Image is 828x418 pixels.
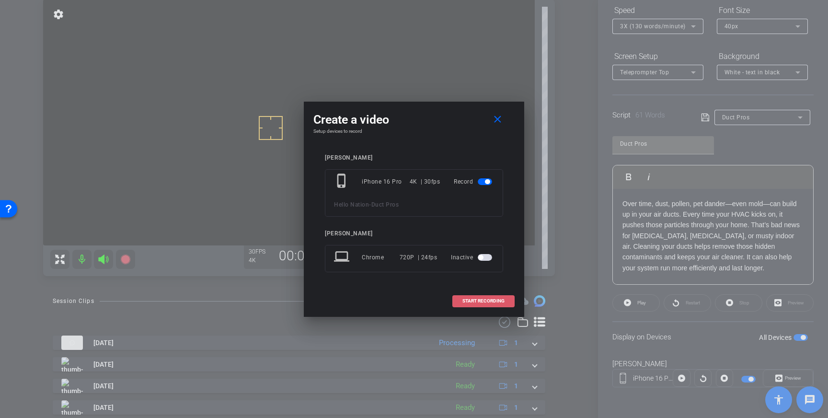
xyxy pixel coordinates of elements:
[325,154,503,162] div: [PERSON_NAME]
[400,249,437,266] div: 720P | 24fps
[362,249,400,266] div: Chrome
[371,201,399,208] span: Duct Pros
[325,230,503,237] div: [PERSON_NAME]
[362,173,410,190] div: iPhone 16 Pro
[410,173,440,190] div: 4K | 30fps
[452,295,515,307] button: START RECORDING
[492,114,504,126] mat-icon: close
[454,173,494,190] div: Record
[313,128,515,134] h4: Setup devices to record
[313,111,515,128] div: Create a video
[334,249,351,266] mat-icon: laptop
[462,299,505,303] span: START RECORDING
[369,201,371,208] span: -
[334,173,351,190] mat-icon: phone_iphone
[451,249,494,266] div: Inactive
[334,201,369,208] span: Hello Nation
